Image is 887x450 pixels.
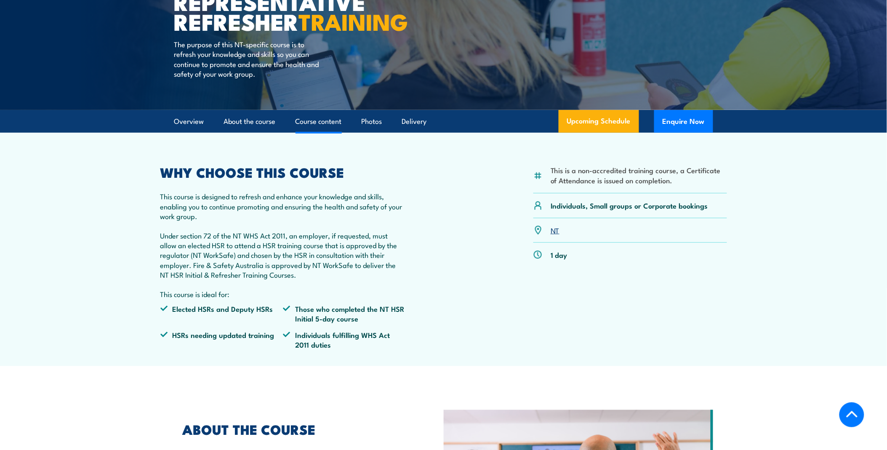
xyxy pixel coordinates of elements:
[160,191,406,221] p: This course is designed to refresh and enhance your knowledge and skills, enabling you to continu...
[224,110,276,133] a: About the course
[160,304,283,324] li: Elected HSRs and Deputy HSRs
[362,110,382,133] a: Photos
[559,110,639,133] a: Upcoming Schedule
[160,330,283,350] li: HSRs needing updated training
[551,250,567,260] p: 1 day
[183,423,405,435] h2: ABOUT THE COURSE
[160,166,406,178] h2: WHY CHOOSE THIS COURSE
[160,230,406,280] p: Under section 72 of the NT WHS Act 2011, an employer, if requested, must allow an elected HSR to ...
[283,330,406,350] li: Individuals fulfilling WHS Act 2011 duties
[296,110,342,133] a: Course content
[654,110,713,133] button: Enquire Now
[551,225,559,235] a: NT
[299,3,408,38] strong: TRAINING
[174,110,204,133] a: Overview
[551,201,708,210] p: Individuals, Small groups or Corporate bookings
[174,39,328,79] p: The purpose of this NT-specific course is to refresh your knowledge and skills so you can continu...
[283,304,406,324] li: Those who completed the NT HSR Initial 5-day course
[551,165,727,185] li: This is a non-accredited training course, a Certificate of Attendance is issued on completion.
[402,110,427,133] a: Delivery
[160,289,406,299] p: This course is ideal for:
